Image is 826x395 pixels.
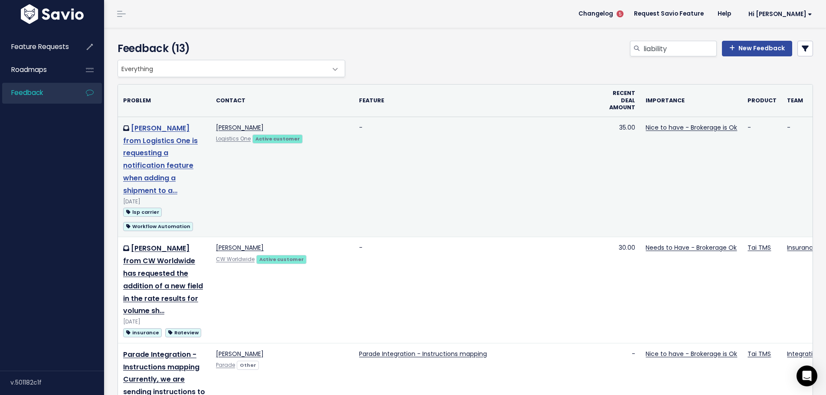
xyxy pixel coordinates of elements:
[165,328,201,337] span: Rateview
[123,197,206,206] div: [DATE]
[604,85,640,117] th: Recent deal amount
[123,317,206,326] div: [DATE]
[118,60,327,77] span: Everything
[797,366,817,386] div: Open Intercom Messenger
[19,4,86,24] img: logo-white.9d6f32f41409.svg
[252,134,303,143] a: Active customer
[2,60,72,80] a: Roadmaps
[123,243,203,316] a: [PERSON_NAME] from CW Worldwide has requested the addition of a new field in the rate results for...
[123,328,162,337] span: insurance
[216,362,235,369] a: Parade
[165,327,201,338] a: Rateview
[354,237,604,343] td: -
[211,85,354,117] th: Contact
[640,85,742,117] th: Importance
[216,123,264,132] a: [PERSON_NAME]
[216,256,255,263] a: CW Worldwide
[748,243,771,252] a: Tai TMS
[216,243,264,252] a: [PERSON_NAME]
[646,123,737,132] a: Nice to have - Brokerage is Ok
[240,362,256,369] strong: Other
[216,135,251,142] a: Logistics One
[711,7,738,20] a: Help
[646,243,737,252] a: Needs to Have - Brokerage Ok
[787,243,817,252] a: Insurance
[738,7,819,21] a: Hi [PERSON_NAME]
[604,117,640,237] td: 35.00
[2,83,72,103] a: Feedback
[617,10,624,17] span: 5
[742,117,782,237] td: -
[237,360,259,369] a: Other
[359,349,487,358] a: Parade Integration - Instructions mapping
[354,117,604,237] td: -
[748,349,771,358] a: Tai TMS
[722,41,792,56] a: New Feedback
[123,123,198,196] a: [PERSON_NAME] from Logistics One is requesting a notification feature when adding a shipment to a…
[256,255,307,263] a: Active customer
[123,206,162,217] a: lsp carrier
[354,85,604,117] th: Feature
[646,349,737,358] a: Nice to have - Brokerage is Ok
[10,371,104,394] div: v.501182c1f
[118,85,211,117] th: Problem
[123,222,193,231] span: Workflow Automation
[255,135,300,142] strong: Active customer
[2,37,72,57] a: Feature Requests
[604,237,640,343] td: 30.00
[11,88,43,97] span: Feedback
[216,349,264,358] a: [PERSON_NAME]
[123,208,162,217] span: lsp carrier
[118,60,345,77] span: Everything
[643,41,717,56] input: Search feedback...
[11,42,69,51] span: Feature Requests
[118,41,341,56] h4: Feedback (13)
[259,256,304,263] strong: Active customer
[11,65,47,74] span: Roadmaps
[627,7,711,20] a: Request Savio Feature
[748,11,812,17] span: Hi [PERSON_NAME]
[578,11,613,17] span: Changelog
[123,221,193,232] a: Workflow Automation
[123,327,162,338] a: insurance
[742,85,782,117] th: Product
